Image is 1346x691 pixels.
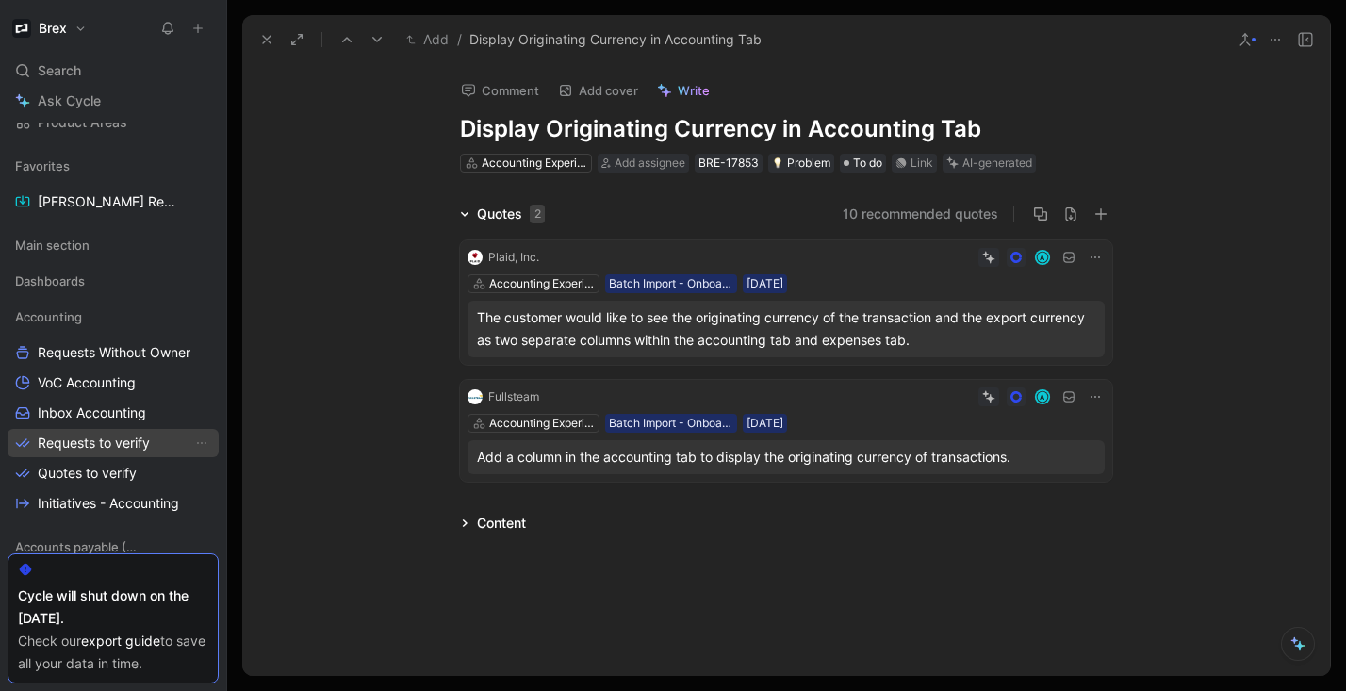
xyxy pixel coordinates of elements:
[609,274,733,293] div: Batch Import - Onboarded Customer
[15,271,85,290] span: Dashboards
[38,434,150,452] span: Requests to verify
[747,414,783,433] div: [DATE]
[489,414,595,433] div: Accounting Experience
[8,57,219,85] div: Search
[489,274,595,293] div: Accounting Experience
[8,429,219,457] a: Requests to verifyView actions
[15,537,141,556] span: Accounts payable (AP)
[477,306,1095,352] div: The customer would like to see the originating currency of the transaction and the export currenc...
[460,114,1112,144] h1: Display Originating Currency in Accounting Tab
[8,15,91,41] button: BrexBrex
[477,446,1095,469] div: Add a column in the accounting tab to display the originating currency of transactions.
[840,154,886,173] div: To do
[698,154,759,173] div: BRE-17853
[81,633,160,649] a: export guide
[482,154,587,173] div: Accounting Experience
[8,231,219,265] div: Main section
[38,494,179,513] span: Initiatives - Accounting
[8,369,219,397] a: VoC Accounting
[8,231,219,259] div: Main section
[38,343,190,362] span: Requests Without Owner
[8,533,219,561] div: Accounts payable (AP)
[488,248,539,267] div: Plaid, Inc.
[18,630,208,675] div: Check our to save all your data in time.
[38,192,175,211] span: [PERSON_NAME] Request
[468,250,483,265] img: logo
[911,154,933,173] div: Link
[15,156,70,175] span: Favorites
[39,20,67,37] h1: Brex
[15,307,82,326] span: Accounting
[530,205,545,223] div: 2
[8,152,219,180] div: Favorites
[615,156,685,170] span: Add assignee
[747,274,783,293] div: [DATE]
[38,90,101,112] span: Ask Cycle
[38,59,81,82] span: Search
[772,154,830,173] div: Problem
[768,154,834,173] div: 💡Problem
[8,87,219,115] a: Ask Cycle
[452,203,552,225] div: Quotes2
[1037,251,1049,263] div: A
[8,303,219,518] div: AccountingRequests Without OwnerVoC AccountingInbox AccountingRequests to verifyView actionsQuote...
[772,157,783,169] img: 💡
[648,77,718,104] button: Write
[452,77,548,104] button: Comment
[469,28,762,51] span: Display Originating Currency in Accounting Tab
[8,489,219,518] a: Initiatives - Accounting
[38,464,137,483] span: Quotes to verify
[853,154,882,173] span: To do
[38,373,136,392] span: VoC Accounting
[15,236,90,255] span: Main section
[609,414,733,433] div: Batch Import - Onboarded Customer
[477,203,545,225] div: Quotes
[8,399,219,427] a: Inbox Accounting
[468,389,483,404] img: logo
[8,267,219,295] div: Dashboards
[402,28,453,51] button: Add
[8,338,219,367] a: Requests Without Owner
[8,267,219,301] div: Dashboards
[12,19,31,38] img: Brex
[550,77,647,104] button: Add cover
[477,512,526,535] div: Content
[488,387,539,406] div: Fullsteam
[678,82,710,99] span: Write
[18,584,208,630] div: Cycle will shut down on the [DATE].
[457,28,462,51] span: /
[192,434,211,452] button: View actions
[962,154,1032,173] div: AI-generated
[843,203,998,225] button: 10 recommended quotes
[8,303,219,331] div: Accounting
[38,403,146,422] span: Inbox Accounting
[8,459,219,487] a: Quotes to verify
[452,512,533,535] div: Content
[8,188,219,216] a: [PERSON_NAME] Request
[1037,390,1049,403] div: A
